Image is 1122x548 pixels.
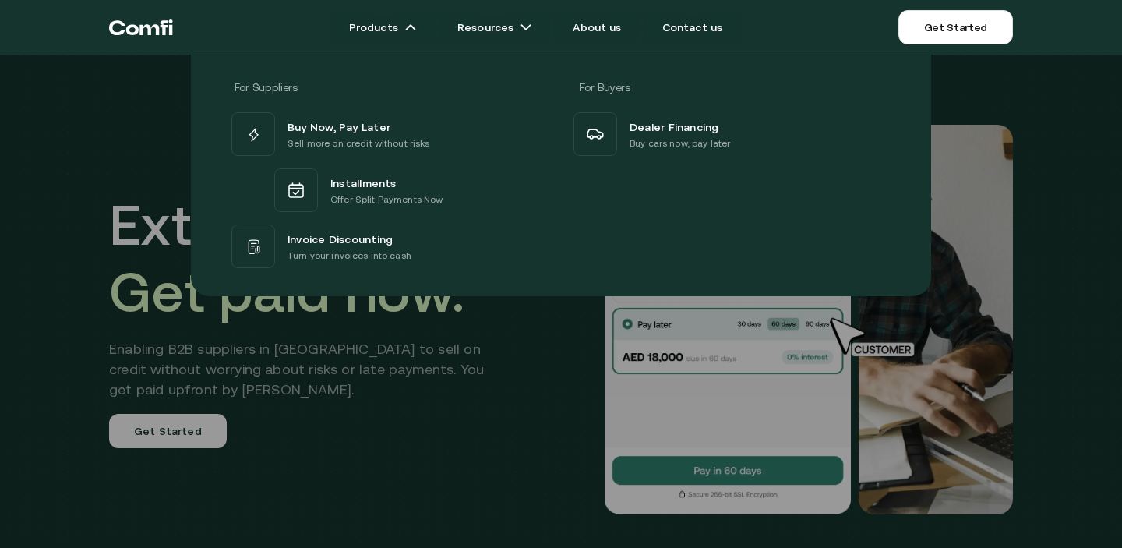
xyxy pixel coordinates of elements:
[644,12,742,43] a: Contact us
[570,109,894,159] a: Dealer FinancingBuy cars now, pay later
[288,229,393,248] span: Invoice Discounting
[630,117,719,136] span: Dealer Financing
[288,136,430,151] p: Sell more on credit without risks
[404,21,417,34] img: arrow icons
[554,12,640,43] a: About us
[630,136,730,151] p: Buy cars now, pay later
[330,173,397,192] span: Installments
[439,12,551,43] a: Resourcesarrow icons
[330,192,443,207] p: Offer Split Payments Now
[235,81,297,94] span: For Suppliers
[520,21,532,34] img: arrow icons
[228,109,552,159] a: Buy Now, Pay LaterSell more on credit without risks
[288,117,390,136] span: Buy Now, Pay Later
[898,10,1013,44] a: Get Started
[288,248,411,263] p: Turn your invoices into cash
[109,4,173,51] a: Return to the top of the Comfi home page
[228,159,552,221] a: InstallmentsOffer Split Payments Now
[580,81,630,94] span: For Buyers
[228,221,552,271] a: Invoice DiscountingTurn your invoices into cash
[330,12,436,43] a: Productsarrow icons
